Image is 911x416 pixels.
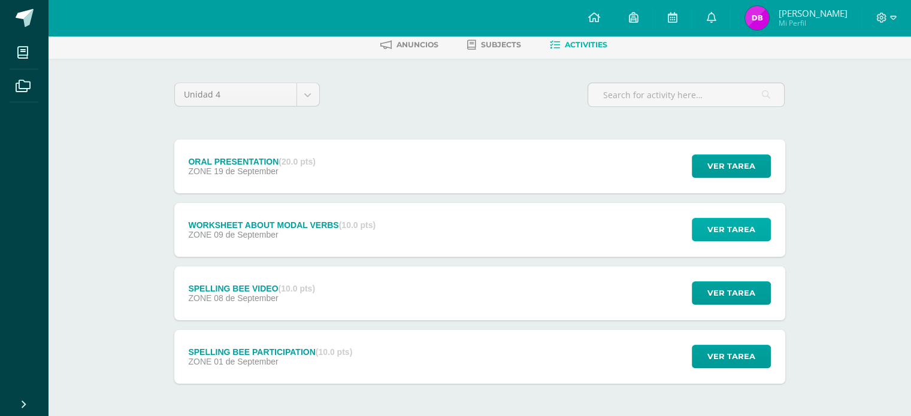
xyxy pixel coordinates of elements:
[481,40,521,49] span: Subjects
[778,7,847,19] span: [PERSON_NAME]
[692,345,771,368] button: Ver tarea
[778,18,847,28] span: Mi Perfil
[397,40,438,49] span: Anuncios
[279,157,315,166] strong: (20.0 pts)
[339,220,376,230] strong: (10.0 pts)
[316,347,352,357] strong: (10.0 pts)
[550,35,607,54] a: Activities
[188,157,315,166] div: ORAL PRESENTATION
[214,230,278,239] span: 09 de September
[188,357,211,366] span: ZONE
[188,293,211,303] span: ZONE
[707,345,755,368] span: Ver tarea
[707,155,755,177] span: Ver tarea
[279,284,315,293] strong: (10.0 pts)
[467,35,521,54] a: Subjects
[184,83,287,106] span: Unidad 4
[745,6,769,30] img: e74ca4085e5da9abb0645c94451c7716.png
[692,281,771,305] button: Ver tarea
[188,220,376,230] div: WORKSHEET ABOUT MODAL VERBS
[707,218,755,241] span: Ver tarea
[188,284,315,293] div: SPELLING BEE VIDEO
[214,293,278,303] span: 08 de September
[214,357,278,366] span: 01 de September
[188,230,211,239] span: ZONE
[692,154,771,178] button: Ver tarea
[380,35,438,54] a: Anuncios
[188,347,352,357] div: SPELLING BEE PARTICIPATION
[707,282,755,304] span: Ver tarea
[188,166,211,176] span: ZONE
[214,166,278,176] span: 19 de September
[588,83,784,107] input: Search for activity here…
[565,40,607,49] span: Activities
[692,218,771,241] button: Ver tarea
[175,83,319,106] a: Unidad 4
